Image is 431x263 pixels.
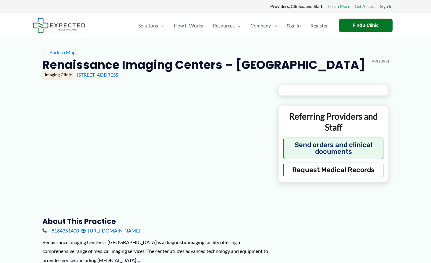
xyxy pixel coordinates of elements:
[287,15,301,36] span: Sign In
[42,48,76,57] a: ←Back to Map
[282,15,306,36] a: Sign In
[271,15,277,36] span: Menu Toggle
[283,111,384,133] p: Referring Providers and Staff
[379,57,389,65] span: (393)
[81,226,140,235] a: [URL][DOMAIN_NAME]
[306,15,333,36] a: Register
[283,163,384,177] button: Request Medical Records
[133,15,333,36] nav: Primary Site Navigation
[33,18,85,33] img: Expected Healthcare Logo - side, dark font, small
[311,15,328,36] span: Register
[380,2,393,10] a: Sign In
[355,2,375,10] a: Get Access
[138,15,158,36] span: Solutions
[42,49,48,55] span: ←
[235,15,241,36] span: Menu Toggle
[158,15,164,36] span: Menu Toggle
[250,15,271,36] span: Company
[169,15,208,36] a: How It Works
[208,15,246,36] a: ResourcesMenu Toggle
[246,15,282,36] a: CompanyMenu Toggle
[174,15,203,36] span: How It Works
[42,217,268,226] h3: About this practice
[133,15,169,36] a: SolutionsMenu Toggle
[42,226,79,235] a: 8184351400
[213,15,235,36] span: Resources
[283,138,384,159] button: Send orders and clinical documents
[77,72,120,77] a: [STREET_ADDRESS]
[328,2,350,10] a: Learn More
[42,70,74,80] div: Imaging Clinic
[372,57,378,65] span: 4.4
[42,57,365,72] h2: Renaissance Imaging Centers – [GEOGRAPHIC_DATA]
[270,4,324,9] strong: Providers, Clinics, and Staff:
[339,19,393,32] a: Find a Clinic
